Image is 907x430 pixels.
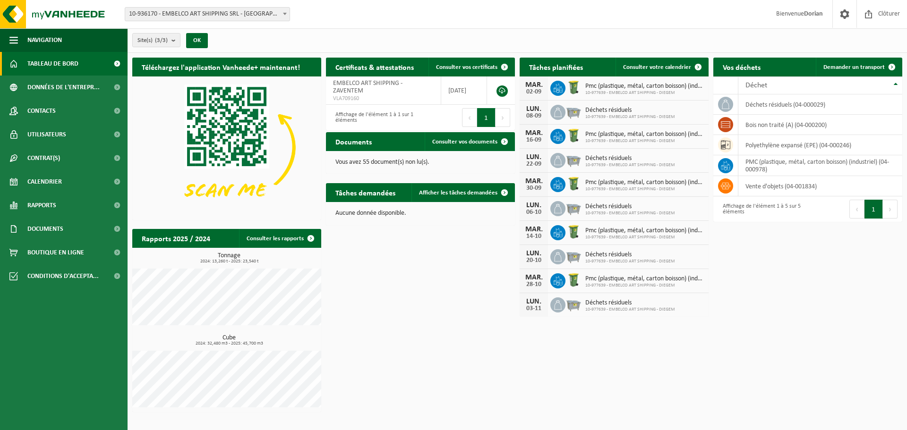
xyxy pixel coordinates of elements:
span: Déchets résiduels [585,203,675,211]
span: Pmc (plastique, métal, carton boisson) (industriel) [585,275,704,283]
span: Contrat(s) [27,146,60,170]
button: OK [186,33,208,48]
a: Afficher les tâches demandées [411,183,514,202]
img: WB-0240-HPE-GN-50 [565,79,582,95]
strong: Dorian [804,10,823,17]
span: Déchet [745,82,767,89]
count: (3/3) [155,37,168,43]
div: 02-09 [524,89,543,95]
span: 10-977639 - EMBELCO ART SHIPPING - DIEGEM [585,90,704,96]
span: Afficher les tâches demandées [419,190,497,196]
img: WB-2500-GAL-GY-01 [565,152,582,168]
h2: Tâches planifiées [520,58,592,76]
div: 14-10 [524,233,543,240]
div: MAR. [524,129,543,137]
div: 06-10 [524,209,543,216]
span: Consulter votre calendrier [623,64,691,70]
td: bois non traité (A) (04-000200) [738,115,902,135]
span: VLA709160 [333,95,434,102]
td: vente d'objets (04-001834) [738,176,902,196]
div: MAR. [524,81,543,89]
img: WB-0240-HPE-GN-50 [565,127,582,143]
span: 10-977639 - EMBELCO ART SHIPPING - DIEGEM [585,259,675,264]
div: 30-09 [524,185,543,192]
h3: Cube [137,335,321,346]
span: Rapports [27,194,56,217]
button: Previous [462,108,477,127]
img: WB-2500-GAL-GY-01 [565,296,582,312]
div: MAR. [524,177,543,185]
span: Demander un transport [823,64,885,70]
div: 28-10 [524,281,543,288]
img: WB-2500-GAL-GY-01 [565,248,582,264]
h2: Tâches demandées [326,183,405,202]
span: EMBELCO ART SHIPPING - ZAVENTEM [333,80,402,94]
div: 22-09 [524,161,543,168]
span: Pmc (plastique, métal, carton boisson) (industriel) [585,131,704,138]
span: Utilisateurs [27,123,66,146]
div: LUN. [524,153,543,161]
span: 10-977639 - EMBELCO ART SHIPPING - DIEGEM [585,114,675,120]
span: Déchets résiduels [585,155,675,162]
span: Déchets résiduels [585,299,675,307]
img: WB-2500-GAL-GY-01 [565,200,582,216]
h2: Certificats & attestations [326,58,423,76]
button: Next [883,200,898,219]
img: WB-0240-HPE-GN-50 [565,224,582,240]
span: 2024: 32,480 m3 - 2025: 45,700 m3 [137,341,321,346]
h2: Téléchargez l'application Vanheede+ maintenant! [132,58,309,76]
span: Site(s) [137,34,168,48]
button: Next [496,108,510,127]
span: Données de l'entrepr... [27,76,100,99]
div: LUN. [524,250,543,257]
span: Conditions d'accepta... [27,264,99,288]
span: 10-977639 - EMBELCO ART SHIPPING - DIEGEM [585,283,704,288]
div: Affichage de l'élément 1 à 1 sur 1 éléments [331,107,416,128]
span: Pmc (plastique, métal, carton boisson) (industriel) [585,179,704,186]
span: 10-936170 - EMBELCO ART SHIPPING SRL - ETTERBEEK [125,7,290,21]
span: Pmc (plastique, métal, carton boisson) (industriel) [585,227,704,235]
td: polyethylène expansé (EPE) (04-000246) [738,135,902,155]
button: Previous [849,200,864,219]
img: WB-0240-HPE-GN-50 [565,176,582,192]
a: Consulter votre calendrier [616,58,708,76]
span: Calendrier [27,170,62,194]
div: 08-09 [524,113,543,119]
span: Tableau de bord [27,52,78,76]
img: WB-0240-HPE-GN-50 [565,272,582,288]
div: LUN. [524,298,543,305]
span: 10-977639 - EMBELCO ART SHIPPING - DIEGEM [585,211,675,216]
span: 10-977639 - EMBELCO ART SHIPPING - DIEGEM [585,186,704,192]
div: 03-11 [524,305,543,312]
td: déchets résiduels (04-000029) [738,94,902,115]
h2: Documents [326,132,381,151]
div: MAR. [524,274,543,281]
h3: Tonnage [137,253,321,264]
span: 10-936170 - EMBELCO ART SHIPPING SRL - ETTERBEEK [125,8,290,21]
td: PMC (plastique, métal, carton boisson) (industriel) (04-000978) [738,155,902,176]
a: Consulter vos documents [425,132,514,151]
img: Download de VHEPlus App [132,76,321,218]
td: [DATE] [441,76,487,105]
span: Déchets résiduels [585,107,675,114]
span: 10-977639 - EMBELCO ART SHIPPING - DIEGEM [585,162,675,168]
span: Consulter vos certificats [436,64,497,70]
span: Boutique en ligne [27,241,84,264]
div: LUN. [524,202,543,209]
span: 10-977639 - EMBELCO ART SHIPPING - DIEGEM [585,138,704,144]
p: Vous avez 55 document(s) non lu(s). [335,159,505,166]
span: 2024: 13,260 t - 2025: 23,540 t [137,259,321,264]
span: 10-977639 - EMBELCO ART SHIPPING - DIEGEM [585,235,704,240]
img: WB-2500-GAL-GY-01 [565,103,582,119]
a: Consulter vos certificats [428,58,514,76]
div: MAR. [524,226,543,233]
p: Aucune donnée disponible. [335,210,505,217]
div: 20-10 [524,257,543,264]
span: Pmc (plastique, métal, carton boisson) (industriel) [585,83,704,90]
span: Documents [27,217,63,241]
button: 1 [864,200,883,219]
span: Navigation [27,28,62,52]
h2: Rapports 2025 / 2024 [132,229,220,247]
button: Site(s)(3/3) [132,33,180,47]
div: 16-09 [524,137,543,143]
